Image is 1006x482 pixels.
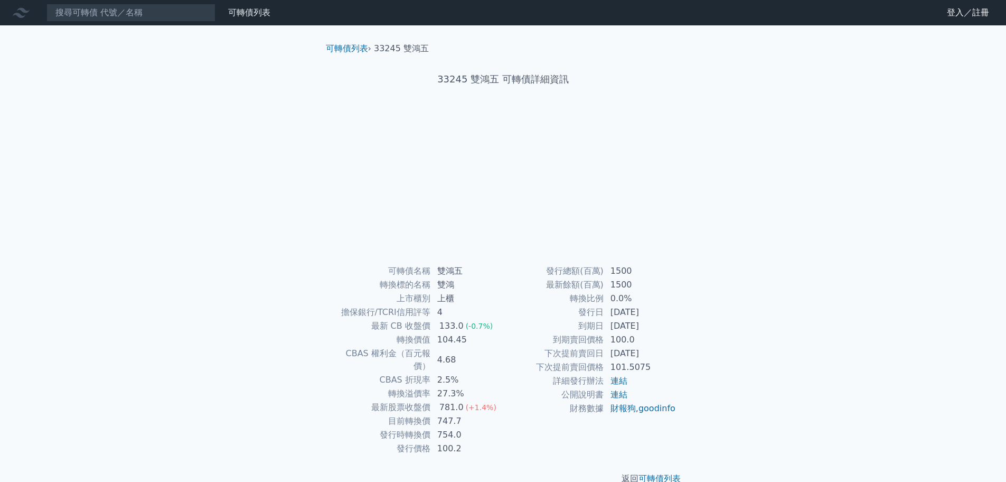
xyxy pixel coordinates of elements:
h1: 33245 雙鴻五 可轉債詳細資訊 [317,72,689,87]
td: 上市櫃別 [330,292,431,305]
td: 雙鴻五 [431,264,503,278]
div: 133.0 [437,320,466,332]
td: 發行時轉換價 [330,428,431,442]
td: 詳細發行辦法 [503,374,604,388]
td: 公開說明書 [503,388,604,402]
td: 104.45 [431,333,503,347]
td: 最新股票收盤價 [330,401,431,414]
td: 100.0 [604,333,676,347]
a: 財報狗 [610,403,636,413]
td: 轉換溢價率 [330,387,431,401]
td: CBAS 折現率 [330,373,431,387]
td: 下次提前賣回日 [503,347,604,360]
td: 27.3% [431,387,503,401]
td: 下次提前賣回價格 [503,360,604,374]
td: 到期日 [503,319,604,333]
td: 100.2 [431,442,503,456]
li: 33245 雙鴻五 [374,42,429,55]
td: 747.7 [431,414,503,428]
td: 可轉債名稱 [330,264,431,278]
td: CBAS 權利金（百元報價） [330,347,431,373]
td: 最新 CB 收盤價 [330,319,431,333]
td: 雙鴻 [431,278,503,292]
td: 發行日 [503,305,604,319]
td: 2.5% [431,373,503,387]
td: 0.0% [604,292,676,305]
td: 1500 [604,264,676,278]
td: 財務數據 [503,402,604,415]
td: , [604,402,676,415]
td: 轉換標的名稱 [330,278,431,292]
a: 連結 [610,376,627,386]
td: [DATE] [604,347,676,360]
td: 4 [431,305,503,319]
td: 轉換價值 [330,333,431,347]
a: 連結 [610,390,627,400]
a: 可轉債列表 [228,7,270,17]
a: goodinfo [638,403,675,413]
span: (-0.7%) [466,322,493,330]
td: 1500 [604,278,676,292]
td: [DATE] [604,305,676,319]
td: [DATE] [604,319,676,333]
td: 754.0 [431,428,503,442]
td: 101.5075 [604,360,676,374]
td: 4.68 [431,347,503,373]
td: 目前轉換價 [330,414,431,428]
td: 發行總額(百萬) [503,264,604,278]
li: › [326,42,371,55]
td: 擔保銀行/TCRI信用評等 [330,305,431,319]
td: 發行價格 [330,442,431,456]
a: 登入／註冊 [938,4,998,21]
td: 到期賣回價格 [503,333,604,347]
span: (+1.4%) [466,403,496,412]
td: 上櫃 [431,292,503,305]
a: 可轉債列表 [326,43,368,53]
td: 最新餘額(百萬) [503,278,604,292]
div: 781.0 [437,401,466,414]
td: 轉換比例 [503,292,604,305]
input: 搜尋可轉債 代號／名稱 [46,4,215,22]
